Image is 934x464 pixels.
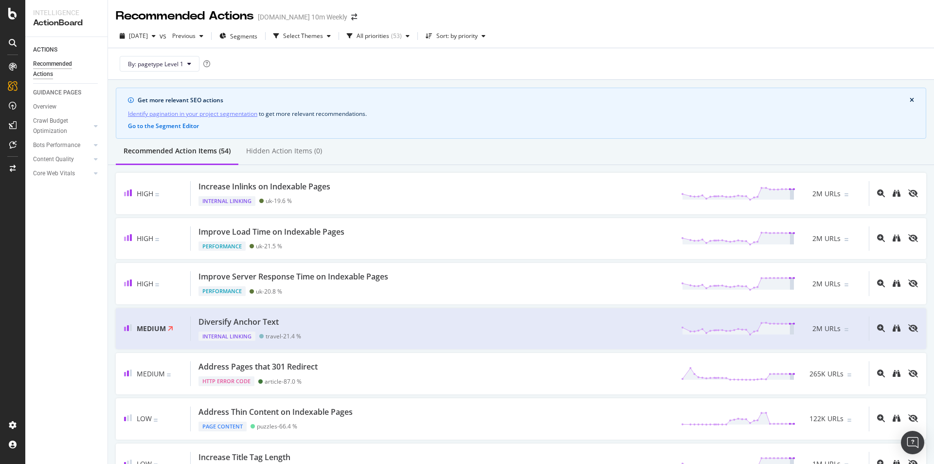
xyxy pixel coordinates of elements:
[198,226,344,238] div: Improve Load Time on Indexable Pages
[138,96,910,105] div: Get more relevant SEO actions
[124,146,231,156] div: Recommended Action Items (54)
[812,234,841,243] span: 2M URLs
[33,116,84,136] div: Crawl Budget Optimization
[258,12,347,22] div: [DOMAIN_NAME] 10m Weekly
[893,234,900,242] div: binoculars
[33,154,74,165] div: Content Quality
[812,324,841,334] span: 2M URLs
[33,18,100,29] div: ActionBoard
[137,324,166,333] span: Medium
[137,234,153,243] span: High
[893,324,900,333] a: binoculars
[33,102,101,112] a: Overview
[343,28,413,44] button: All priorities(53)
[33,59,91,79] div: Recommended Actions
[198,316,279,328] div: Diversify Anchor Text
[33,88,81,98] div: GUIDANCE PAGES
[907,95,916,106] button: close banner
[893,414,900,422] div: binoculars
[168,28,207,44] button: Previous
[351,14,357,20] div: arrow-right-arrow-left
[198,286,246,296] div: Performance
[877,189,885,197] div: magnifying-glass-plus
[812,279,841,289] span: 2M URLs
[893,189,900,198] a: binoculars
[216,28,261,44] button: Segments
[230,32,257,40] span: Segments
[154,419,158,422] img: Equal
[198,407,353,418] div: Address Thin Content on Indexable Pages
[33,45,57,55] div: ACTIONS
[844,283,848,286] img: Equal
[283,33,323,39] div: Select Themes
[847,373,851,376] img: Equal
[33,154,91,165] a: Content Quality
[128,123,199,130] button: Go to the Segment Editor
[809,414,844,424] span: 122K URLs
[198,196,255,206] div: Internal Linking
[116,28,160,44] button: [DATE]
[877,324,885,332] div: magnifying-glass-plus
[198,361,318,372] div: Address Pages that 301 Redirect
[33,168,91,179] a: Core Web Vitals
[257,423,297,430] div: puzzles - 66.4 %
[877,414,885,422] div: magnifying-glass-plus
[877,234,885,242] div: magnifying-glass-plus
[893,324,900,332] div: binoculars
[357,33,389,39] div: All priorities
[116,8,254,24] div: Recommended Actions
[269,28,335,44] button: Select Themes
[844,238,848,241] img: Equal
[908,279,918,287] div: eye-slash
[198,332,255,341] div: Internal Linking
[893,234,900,243] a: binoculars
[893,414,900,423] a: binoculars
[266,197,292,204] div: uk - 19.6 %
[155,193,159,196] img: Equal
[844,193,848,196] img: Equal
[908,324,918,332] div: eye-slash
[436,33,478,39] div: Sort: by priority
[256,288,282,295] div: uk - 20.8 %
[198,376,254,386] div: HTTP Error Code
[908,234,918,242] div: eye-slash
[33,168,75,179] div: Core Web Vitals
[33,140,91,150] a: Bots Performance
[198,181,330,192] div: Increase Inlinks on Indexable Pages
[33,116,91,136] a: Crawl Budget Optimization
[155,238,159,241] img: Equal
[265,378,302,385] div: article - 87.0 %
[116,88,926,139] div: info banner
[33,45,101,55] a: ACTIONS
[893,369,900,378] a: binoculars
[812,189,841,199] span: 2M URLs
[893,279,900,288] a: binoculars
[893,370,900,377] div: binoculars
[877,370,885,377] div: magnifying-glass-plus
[137,369,165,378] span: Medium
[155,283,159,286] img: Equal
[33,8,100,18] div: Intelligence
[256,242,282,250] div: uk - 21.5 %
[198,241,246,251] div: Performance
[128,109,914,119] div: to get more relevant recommendations .
[901,431,924,454] div: Open Intercom Messenger
[33,102,56,112] div: Overview
[137,414,152,423] span: Low
[167,373,171,376] img: Equal
[160,31,168,41] span: vs
[129,32,148,40] span: 2025 Sep. 12th
[847,419,851,422] img: Equal
[137,189,153,198] span: High
[33,59,101,79] a: Recommended Actions
[33,140,80,150] div: Bots Performance
[128,60,183,68] span: By: pagetype Level 1
[422,28,489,44] button: Sort: by priority
[809,369,844,379] span: 265K URLs
[198,452,290,463] div: Increase Title Tag Length
[246,146,322,156] div: Hidden Action Items (0)
[128,109,257,119] a: Identify pagination in your project segmentation
[893,279,900,287] div: binoculars
[198,422,247,431] div: Page Content
[908,414,918,422] div: eye-slash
